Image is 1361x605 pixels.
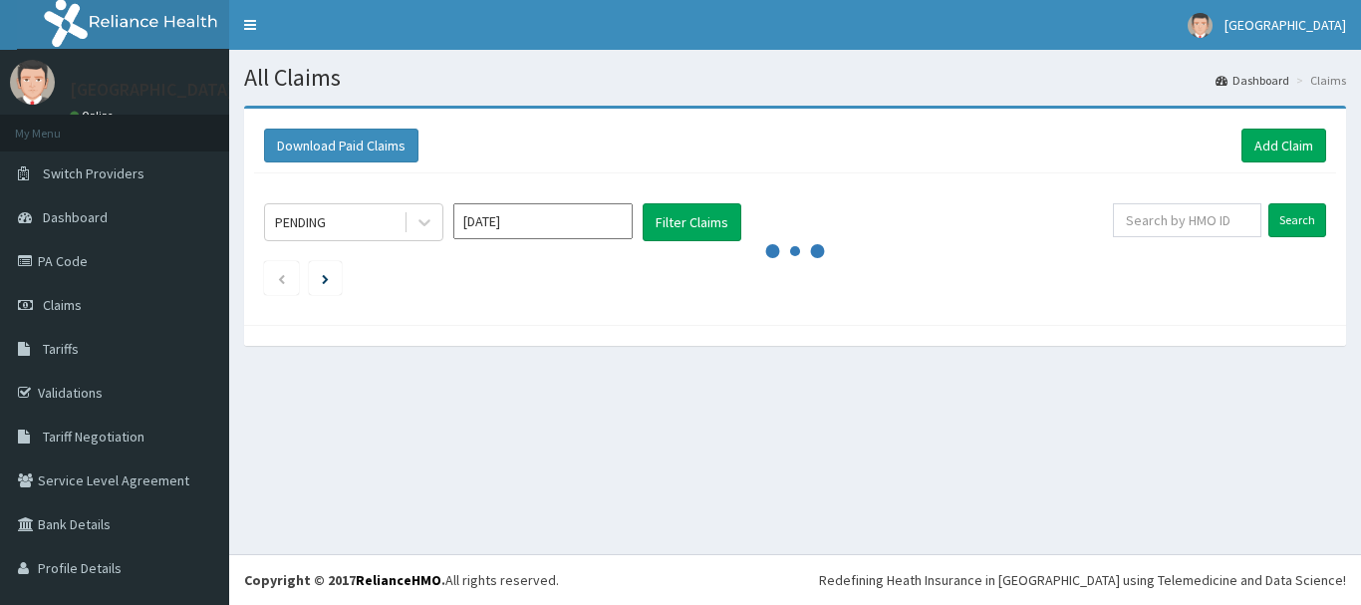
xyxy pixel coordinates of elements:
[277,269,286,287] a: Previous page
[1291,72,1346,89] li: Claims
[244,65,1346,91] h1: All Claims
[1188,13,1213,38] img: User Image
[322,269,329,287] a: Next page
[356,571,441,589] a: RelianceHMO
[1268,203,1326,237] input: Search
[1241,129,1326,162] a: Add Claim
[244,571,445,589] strong: Copyright © 2017 .
[765,221,825,281] svg: audio-loading
[264,129,418,162] button: Download Paid Claims
[70,109,118,123] a: Online
[43,208,108,226] span: Dashboard
[43,296,82,314] span: Claims
[453,203,633,239] input: Select Month and Year
[819,570,1346,590] div: Redefining Heath Insurance in [GEOGRAPHIC_DATA] using Telemedicine and Data Science!
[643,203,741,241] button: Filter Claims
[43,164,144,182] span: Switch Providers
[229,554,1361,605] footer: All rights reserved.
[10,60,55,105] img: User Image
[43,428,144,446] span: Tariff Negotiation
[1225,16,1346,34] span: [GEOGRAPHIC_DATA]
[70,81,234,99] p: [GEOGRAPHIC_DATA]
[275,212,326,232] div: PENDING
[1216,72,1289,89] a: Dashboard
[1113,203,1261,237] input: Search by HMO ID
[43,340,79,358] span: Tariffs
